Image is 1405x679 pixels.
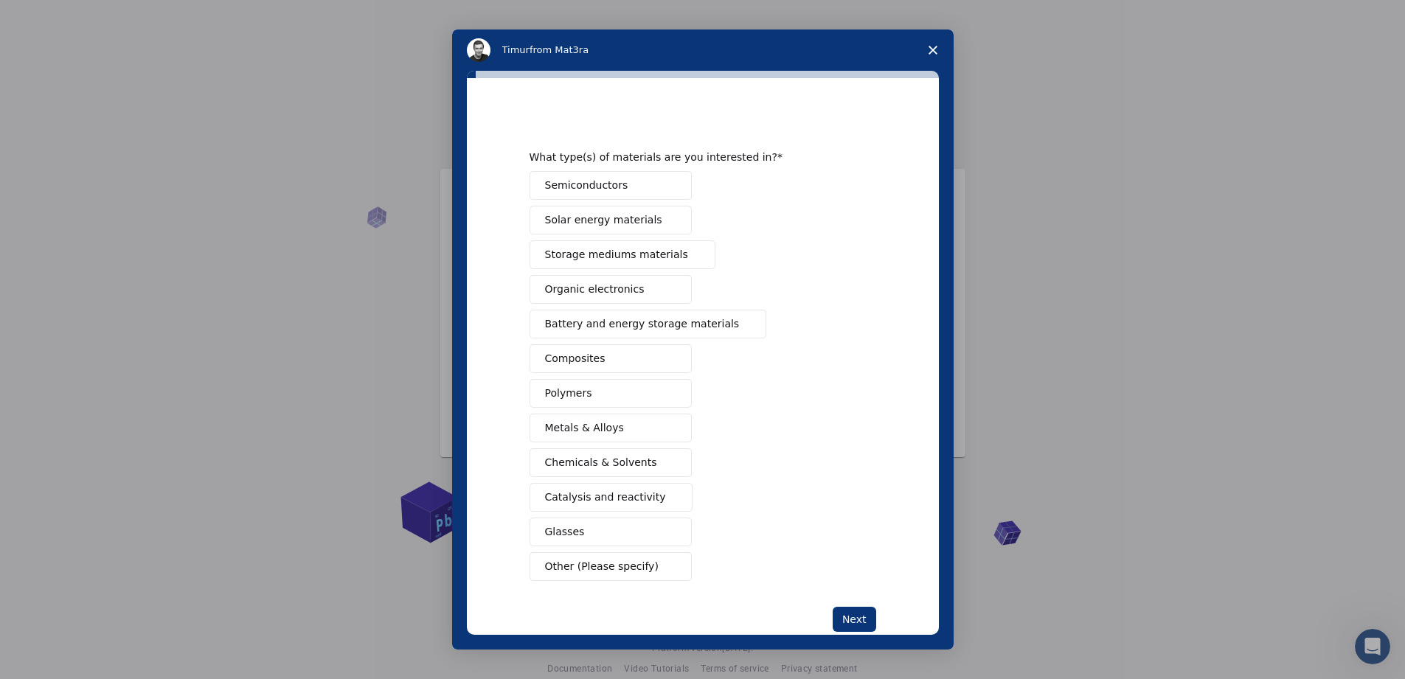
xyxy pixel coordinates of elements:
button: Storage mediums materials [530,240,715,269]
button: Next [833,607,876,632]
span: Battery and energy storage materials [545,316,740,332]
button: Battery and energy storage materials [530,310,767,338]
span: Storage mediums materials [545,247,688,262]
span: from Mat3ra [530,44,589,55]
span: Close survey [912,29,954,71]
span: Solar energy materials [545,212,662,228]
span: Chemicals & Solvents [545,455,657,470]
button: Metals & Alloys [530,414,692,442]
button: Catalysis and reactivity [530,483,693,512]
div: What type(s) of materials are you interested in? [530,150,854,164]
button: Semiconductors [530,171,692,200]
span: Timur [502,44,530,55]
span: Metals & Alloys [545,420,624,436]
span: Organic electronics [545,282,645,297]
span: Composites [545,351,606,366]
button: Organic electronics [530,275,692,304]
span: Assistance [24,10,96,24]
button: Solar energy materials [530,206,692,234]
span: Glasses [545,524,585,540]
span: Other (Please specify) [545,559,659,574]
button: Polymers [530,379,692,408]
button: Glasses [530,518,692,546]
span: Polymers [545,386,592,401]
span: Catalysis and reactivity [545,490,666,505]
button: Other (Please specify) [530,552,692,581]
button: Composites [530,344,692,373]
span: Semiconductors [545,178,628,193]
img: Profile image for Timur [467,38,490,62]
button: Chemicals & Solvents [530,448,692,477]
